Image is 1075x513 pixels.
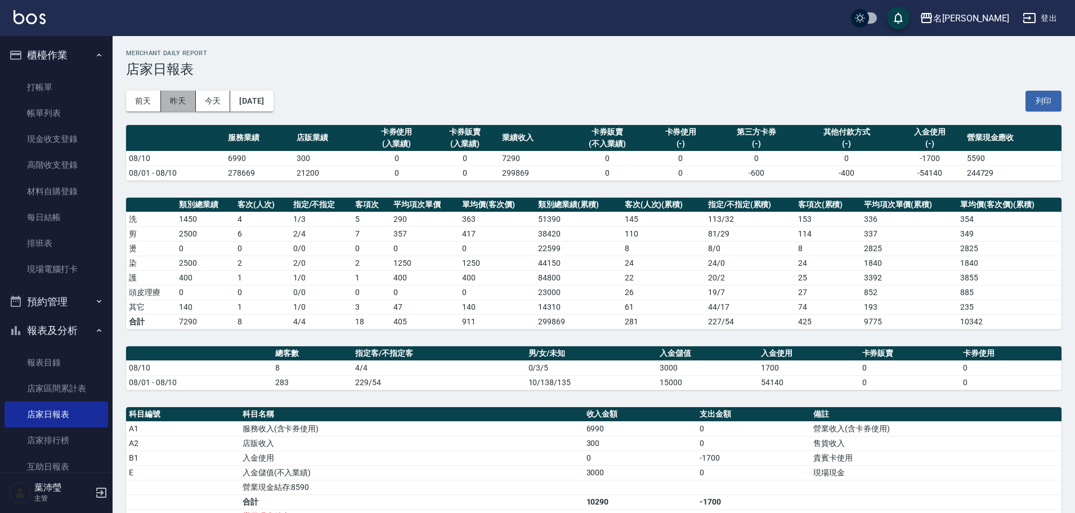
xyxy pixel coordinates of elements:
[705,285,795,300] td: 19 / 7
[798,166,895,180] td: -400
[126,450,240,465] td: B1
[5,427,108,453] a: 店家排行榜
[957,212,1061,226] td: 354
[176,198,235,212] th: 類別總業績
[622,256,705,270] td: 24
[960,375,1061,390] td: 0
[290,241,353,256] td: 0 / 0
[126,198,1061,329] table: a dense table
[705,314,795,329] td: 227/54
[758,360,859,375] td: 1700
[859,346,961,361] th: 卡券販賣
[861,226,958,241] td: 337
[240,480,584,494] td: 營業現金結存:8590
[957,226,1061,241] td: 349
[176,256,235,270] td: 2500
[126,91,161,111] button: 前天
[391,256,459,270] td: 1250
[126,241,176,256] td: 燙
[290,314,353,329] td: 4/4
[240,450,584,465] td: 入金使用
[535,241,621,256] td: 22599
[459,285,535,300] td: 0
[895,151,964,166] td: -1700
[705,256,795,270] td: 24 / 0
[391,300,459,314] td: 47
[272,360,352,375] td: 8
[290,300,353,314] td: 1 / 0
[801,138,893,150] div: (-)
[459,212,535,226] td: 363
[352,256,391,270] td: 2
[535,256,621,270] td: 44150
[859,360,961,375] td: 0
[584,407,697,422] th: 收入金額
[887,7,910,29] button: save
[459,256,535,270] td: 1250
[235,241,290,256] td: 0
[810,436,1061,450] td: 售貨收入
[240,407,584,422] th: 科目名稱
[391,226,459,241] td: 357
[861,314,958,329] td: 9775
[898,126,961,138] div: 入金使用
[5,454,108,480] a: 互助日報表
[535,270,621,285] td: 84800
[964,166,1061,180] td: 244729
[801,126,893,138] div: 其他付款方式
[705,198,795,212] th: 指定/不指定(累積)
[584,421,697,436] td: 6990
[957,270,1061,285] td: 3855
[5,402,108,427] a: 店家日報表
[5,41,108,70] button: 櫃檯作業
[126,436,240,450] td: A2
[126,61,1061,77] h3: 店家日報表
[126,270,176,285] td: 護
[225,151,294,166] td: 6990
[861,198,958,212] th: 平均項次單價(累積)
[176,212,235,226] td: 1450
[126,375,272,390] td: 08/01 - 08/10
[294,166,362,180] td: 21200
[650,126,713,138] div: 卡券使用
[126,346,1061,390] table: a dense table
[795,212,861,226] td: 153
[584,450,697,465] td: 0
[705,226,795,241] td: 81 / 29
[235,256,290,270] td: 2
[795,256,861,270] td: 24
[126,256,176,270] td: 染
[957,314,1061,329] td: 10342
[459,314,535,329] td: 911
[272,346,352,361] th: 總客數
[571,126,644,138] div: 卡券販賣
[126,212,176,226] td: 洗
[705,241,795,256] td: 8 / 0
[861,285,958,300] td: 852
[657,346,758,361] th: 入金儲值
[861,256,958,270] td: 1840
[352,314,391,329] td: 18
[176,300,235,314] td: 140
[795,198,861,212] th: 客項次(累積)
[365,126,428,138] div: 卡券使用
[431,166,499,180] td: 0
[272,375,352,390] td: 283
[798,151,895,166] td: 0
[622,241,705,256] td: 8
[795,241,861,256] td: 8
[126,285,176,300] td: 頭皮理療
[1018,8,1061,29] button: 登出
[795,300,861,314] td: 74
[294,125,362,151] th: 店販業績
[352,375,526,390] td: 229/54
[362,151,431,166] td: 0
[622,300,705,314] td: 61
[657,375,758,390] td: 15000
[126,125,1061,181] table: a dense table
[352,226,391,241] td: 7
[499,166,568,180] td: 299869
[391,285,459,300] td: 0
[5,350,108,376] a: 報表目錄
[240,421,584,436] td: 服務收入(含卡券使用)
